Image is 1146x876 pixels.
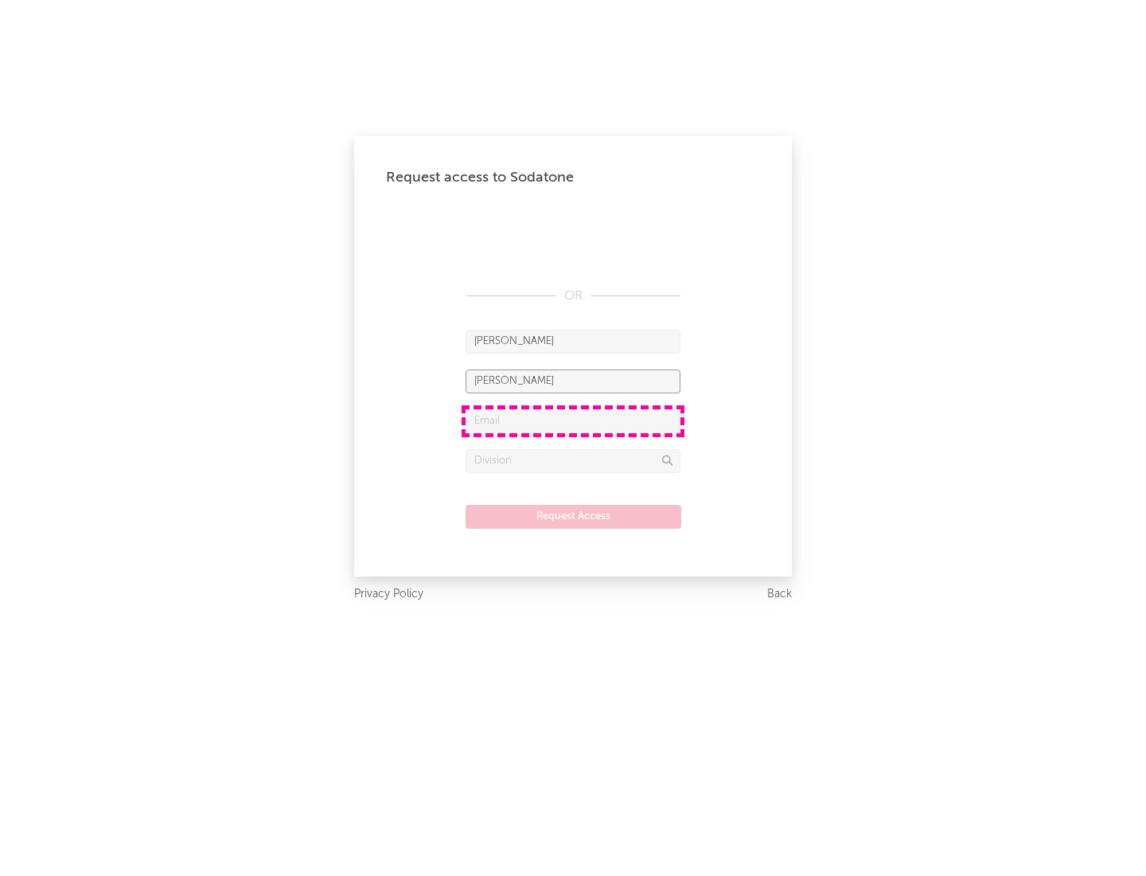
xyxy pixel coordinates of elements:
[466,449,680,473] input: Division
[466,287,680,306] div: OR
[767,585,792,604] a: Back
[386,168,760,187] div: Request access to Sodatone
[354,585,423,604] a: Privacy Policy
[466,370,680,393] input: Last Name
[466,330,680,354] input: First Name
[466,409,680,433] input: Email
[466,505,681,529] button: Request Access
